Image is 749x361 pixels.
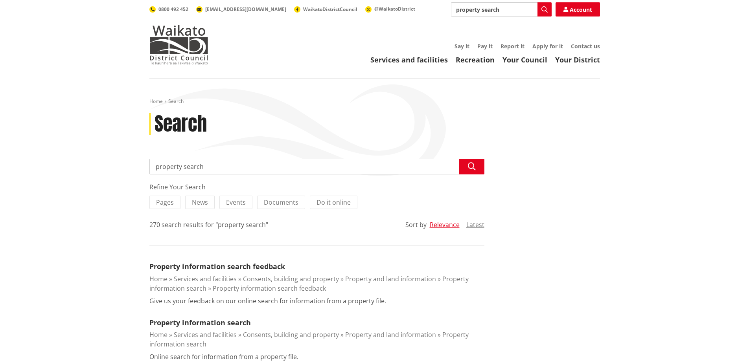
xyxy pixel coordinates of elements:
[205,6,286,13] span: [EMAIL_ADDRESS][DOMAIN_NAME]
[374,5,415,12] span: @WaikatoDistrict
[226,198,246,207] span: Events
[243,330,339,339] a: Consents, building and property
[456,55,495,64] a: Recreation
[196,6,286,13] a: [EMAIL_ADDRESS][DOMAIN_NAME]
[149,159,484,174] input: Search input
[405,220,427,229] div: Sort by
[168,98,184,104] span: Search
[303,6,357,13] span: WaikatoDistrictCouncil
[149,182,484,192] div: Refine Your Search
[555,55,600,64] a: Your District
[156,198,174,207] span: Pages
[430,221,460,228] button: Relevance
[149,6,188,13] a: 0800 492 452
[532,42,563,50] a: Apply for it
[213,284,326,293] a: Property information search feedback
[155,113,207,136] h1: Search
[294,6,357,13] a: WaikatoDistrictCouncil
[502,55,547,64] a: Your Council
[501,42,524,50] a: Report it
[149,296,386,306] p: Give us your feedback on our online search for information from a property file.
[556,2,600,16] a: Account
[243,275,339,283] a: Consents, building and property
[455,42,469,50] a: Say it
[345,275,436,283] a: Property and land information
[149,330,469,348] a: Property information search
[370,55,448,64] a: Services and facilities
[345,330,436,339] a: Property and land information
[365,5,415,12] a: @WaikatoDistrict
[149,275,167,283] a: Home
[174,330,237,339] a: Services and facilities
[149,25,208,64] img: Waikato District Council - Te Kaunihera aa Takiwaa o Waikato
[477,42,493,50] a: Pay it
[149,220,268,229] div: 270 search results for "property search"
[149,262,285,271] a: Property information search feedback
[264,198,298,207] span: Documents
[451,2,552,16] input: Search input
[158,6,188,13] span: 0800 492 452
[571,42,600,50] a: Contact us
[149,98,600,105] nav: breadcrumb
[317,198,351,207] span: Do it online
[149,330,167,339] a: Home
[149,318,251,327] a: Property information search
[149,275,469,293] a: Property information search
[149,98,163,104] a: Home
[466,221,484,228] button: Latest
[192,198,208,207] span: News
[174,275,237,283] a: Services and facilities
